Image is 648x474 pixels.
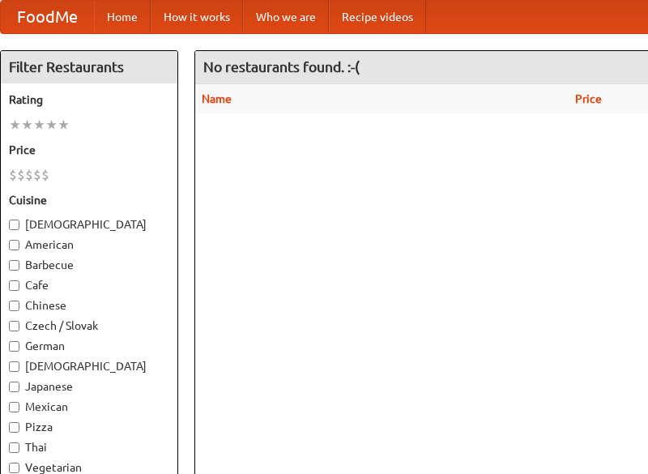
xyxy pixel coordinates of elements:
label: [DEMOGRAPHIC_DATA] [9,358,169,374]
ng-pluralize: No restaurants found. :-( [203,59,360,75]
label: [DEMOGRAPHIC_DATA] [9,216,169,233]
input: Pizza [9,422,19,433]
label: American [9,237,169,253]
li: $ [17,166,25,184]
a: Home [94,1,151,33]
li: ★ [58,116,70,134]
label: Mexican [9,399,169,415]
h5: Price [9,142,169,158]
li: $ [33,166,41,184]
label: Pizza [9,419,169,435]
label: Cafe [9,277,169,293]
label: Czech / Slovak [9,318,169,334]
input: Chinese [9,301,19,311]
label: Chinese [9,297,169,314]
label: Japanese [9,378,169,395]
h4: Filter Restaurants [1,51,177,83]
a: Who we are [243,1,329,33]
input: [DEMOGRAPHIC_DATA] [9,220,19,230]
a: Price [575,92,602,105]
a: Recipe videos [329,1,426,33]
input: [DEMOGRAPHIC_DATA] [9,361,19,372]
li: $ [9,166,17,184]
input: Barbecue [9,260,19,271]
li: ★ [33,116,45,134]
input: American [9,240,19,250]
label: German [9,338,169,354]
a: Name [202,92,232,105]
a: FoodMe [1,1,94,33]
h5: Cuisine [9,192,169,208]
a: How it works [151,1,243,33]
li: $ [25,166,33,184]
li: ★ [9,116,21,134]
input: Cafe [9,280,19,291]
input: Mexican [9,402,19,412]
input: Thai [9,442,19,453]
li: $ [41,166,49,184]
li: ★ [21,116,33,134]
h5: Rating [9,92,169,108]
input: German [9,341,19,352]
input: Czech / Slovak [9,321,19,331]
input: Japanese [9,382,19,392]
label: Thai [9,439,169,455]
input: Vegetarian [9,463,19,473]
label: Barbecue [9,257,169,273]
li: ★ [45,116,58,134]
